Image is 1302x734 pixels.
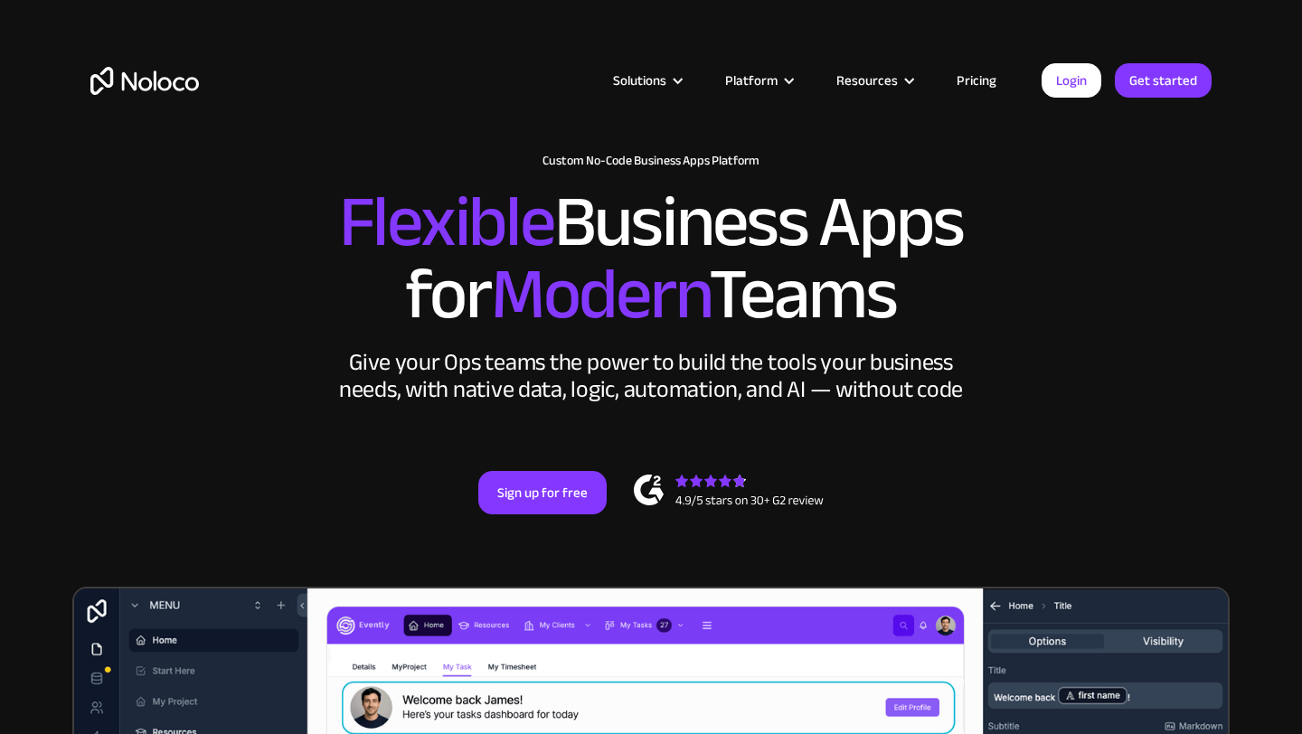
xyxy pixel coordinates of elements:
span: Flexible [339,155,554,289]
div: Platform [703,69,814,92]
div: Solutions [590,69,703,92]
div: Platform [725,69,778,92]
a: home [90,67,199,95]
h2: Business Apps for Teams [90,186,1212,331]
a: Get started [1115,63,1212,98]
span: Modern [491,227,709,362]
div: Resources [836,69,898,92]
a: Sign up for free [478,471,607,514]
div: Resources [814,69,934,92]
a: Pricing [934,69,1019,92]
a: Login [1042,63,1101,98]
div: Solutions [613,69,666,92]
div: Give your Ops teams the power to build the tools your business needs, with native data, logic, au... [335,349,967,403]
